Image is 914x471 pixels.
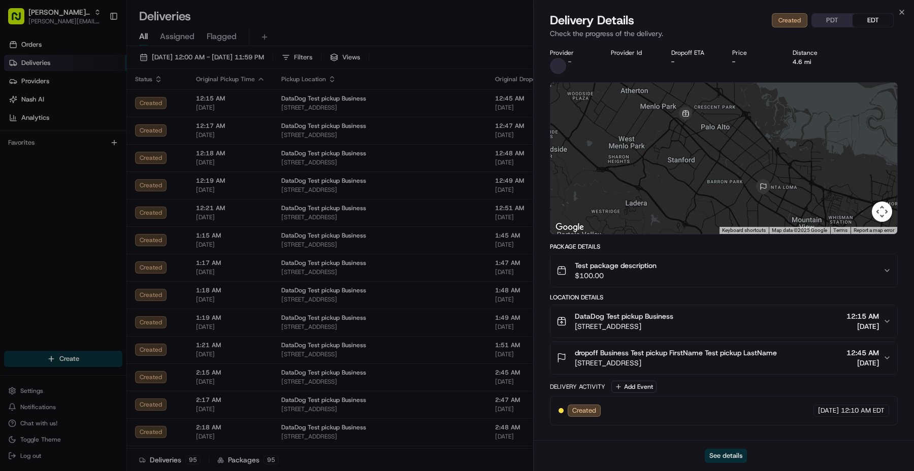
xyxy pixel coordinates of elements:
[550,49,595,57] div: Provider
[86,148,94,156] div: 💻
[833,227,847,233] a: Terms (opens in new tab)
[846,321,879,331] span: [DATE]
[550,383,605,391] div: Delivery Activity
[72,172,123,180] a: Powered byPylon
[575,358,777,368] span: [STREET_ADDRESS]
[732,49,777,57] div: Price
[846,358,879,368] span: [DATE]
[575,311,673,321] span: DataDog Test pickup Business
[572,406,596,415] span: Created
[550,28,898,39] p: Check the progress of the delivery.
[96,147,163,157] span: API Documentation
[550,254,897,287] button: Test package description$100.00
[671,49,716,57] div: Dropoff ETA
[550,305,897,338] button: DataDog Test pickup Business[STREET_ADDRESS]12:15 AM[DATE]
[550,12,634,28] span: Delivery Details
[553,221,586,234] a: Open this area in Google Maps (opens a new window)
[10,41,185,57] p: Welcome 👋
[82,143,167,161] a: 💻API Documentation
[550,243,898,251] div: Package Details
[793,49,837,57] div: Distance
[550,293,898,301] div: Location Details
[10,97,28,115] img: 1736555255976-a54dd68f-1ca7-489b-9aae-adbdc363a1c4
[611,49,656,57] div: Provider Id
[6,143,82,161] a: 📗Knowledge Base
[812,14,853,27] button: PDT
[611,381,657,393] button: Add Event
[553,221,586,234] img: Google
[705,449,747,463] button: See details
[575,260,657,271] span: Test package description
[20,147,78,157] span: Knowledge Base
[26,65,168,76] input: Clear
[853,14,893,27] button: EDT
[568,58,571,66] span: -
[846,311,879,321] span: 12:15 AM
[35,97,167,107] div: Start new chat
[10,148,18,156] div: 📗
[35,107,128,115] div: We're available if you need us!
[872,201,892,222] button: Map camera controls
[575,271,657,281] span: $100.00
[846,348,879,358] span: 12:45 AM
[854,227,894,233] a: Report a map error
[575,348,777,358] span: dropoff Business Test pickup FirstName Test pickup LastName
[732,58,777,66] div: -
[793,58,837,66] div: 4.6 mi
[550,342,897,374] button: dropoff Business Test pickup FirstName Test pickup LastName[STREET_ADDRESS]12:45 AM[DATE]
[101,172,123,180] span: Pylon
[173,100,185,112] button: Start new chat
[772,227,827,233] span: Map data ©2025 Google
[671,58,716,66] div: -
[818,406,839,415] span: [DATE]
[722,227,766,234] button: Keyboard shortcuts
[575,321,673,331] span: [STREET_ADDRESS]
[10,10,30,30] img: Nash
[841,406,885,415] span: 12:10 AM EDT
